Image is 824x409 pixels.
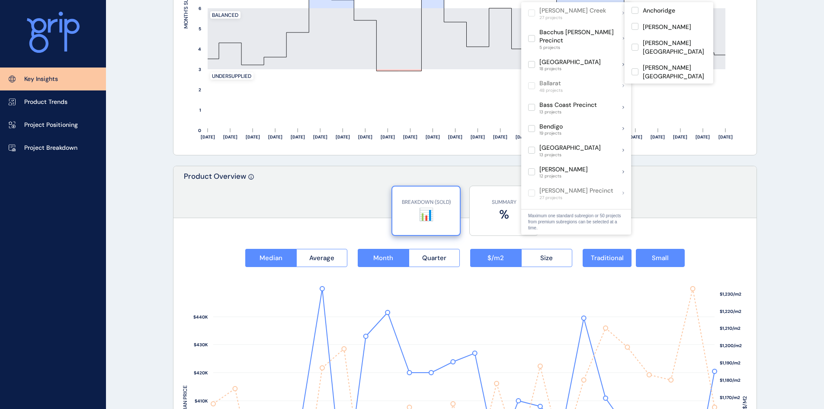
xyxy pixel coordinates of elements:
text: [DATE] [291,134,305,140]
p: Craigieburn West Precinct [539,208,615,217]
text: 1 [199,107,201,113]
p: [GEOGRAPHIC_DATA] [539,58,601,67]
text: [DATE] [336,134,350,140]
p: [PERSON_NAME][GEOGRAPHIC_DATA] [643,39,706,56]
span: 12 projects [539,174,588,179]
span: Average [309,254,334,262]
p: Ballarat [539,79,563,88]
span: Month [373,254,393,262]
button: Quarter [409,249,460,267]
span: 48 projects [539,88,563,93]
p: Bacchus [PERSON_NAME] Precinct [539,28,623,45]
text: [DATE] [673,134,687,140]
button: Average [296,249,348,267]
text: 4 [198,46,201,52]
text: [DATE] [516,134,530,140]
text: [DATE] [358,134,372,140]
text: 3 [199,67,201,72]
span: Median [260,254,282,262]
text: [DATE] [628,134,642,140]
text: [DATE] [718,134,733,140]
text: [DATE] [403,134,417,140]
button: Size [521,249,573,267]
button: Median [245,249,296,267]
p: [PERSON_NAME] Precinct [539,187,613,195]
span: 19 projects [539,131,563,136]
text: 6 [199,6,201,11]
text: 2 [199,87,201,93]
p: [GEOGRAPHIC_DATA] [539,144,601,152]
text: $1,200/m2 [720,343,742,348]
p: [PERSON_NAME][GEOGRAPHIC_DATA] [643,64,706,81]
p: Bendigo [539,122,563,131]
span: 27 projects [539,15,606,20]
text: [DATE] [471,134,485,140]
text: [DATE] [246,134,260,140]
text: $1,230/m2 [720,291,741,297]
p: Project Positioning [24,121,78,129]
p: Bass Coast Precinct [539,101,597,109]
button: Traditional [583,249,632,267]
p: Maximum one standard subregion or 50 projects from premium subregions can be selected at a time. [528,213,624,231]
label: % [474,206,534,223]
text: [DATE] [201,134,215,140]
p: BREAKDOWN (SOLD) [397,199,455,206]
text: [DATE] [426,134,440,140]
text: [DATE] [381,134,395,140]
text: $1,190/m2 [720,360,741,366]
span: 13 projects [539,152,601,158]
text: $1,220/m2 [720,309,741,314]
text: [DATE] [268,134,282,140]
p: [PERSON_NAME] Creek [539,6,606,15]
p: Project Breakdown [24,144,77,152]
text: $1,210/m2 [720,325,741,331]
p: Anchoridge [643,6,675,15]
text: 5 [199,26,201,32]
span: 5 projects [539,45,623,50]
text: [DATE] [493,134,507,140]
span: Traditional [591,254,624,262]
p: SUMMARY [474,199,534,206]
text: [DATE] [696,134,710,140]
span: $/m2 [487,254,504,262]
span: Quarter [422,254,446,262]
p: [PERSON_NAME] [643,23,691,32]
label: 📊 [397,206,455,223]
text: $1,180/m2 [720,377,741,383]
p: Product Overview [184,171,246,218]
button: Month [358,249,409,267]
button: Small [636,249,685,267]
p: Key Insights [24,75,58,84]
text: $/M2 [741,396,748,409]
span: Size [540,254,553,262]
text: [DATE] [223,134,237,140]
text: $1,170/m2 [720,395,740,400]
text: [DATE] [448,134,462,140]
p: Product Trends [24,98,67,106]
span: 27 projects [539,195,613,200]
span: Small [652,254,669,262]
span: 13 projects [539,109,597,115]
p: [PERSON_NAME] [539,165,588,174]
button: $/m2 [470,249,521,267]
text: [DATE] [651,134,665,140]
text: [DATE] [313,134,327,140]
text: 0 [198,128,201,133]
span: 18 projects [539,66,601,71]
